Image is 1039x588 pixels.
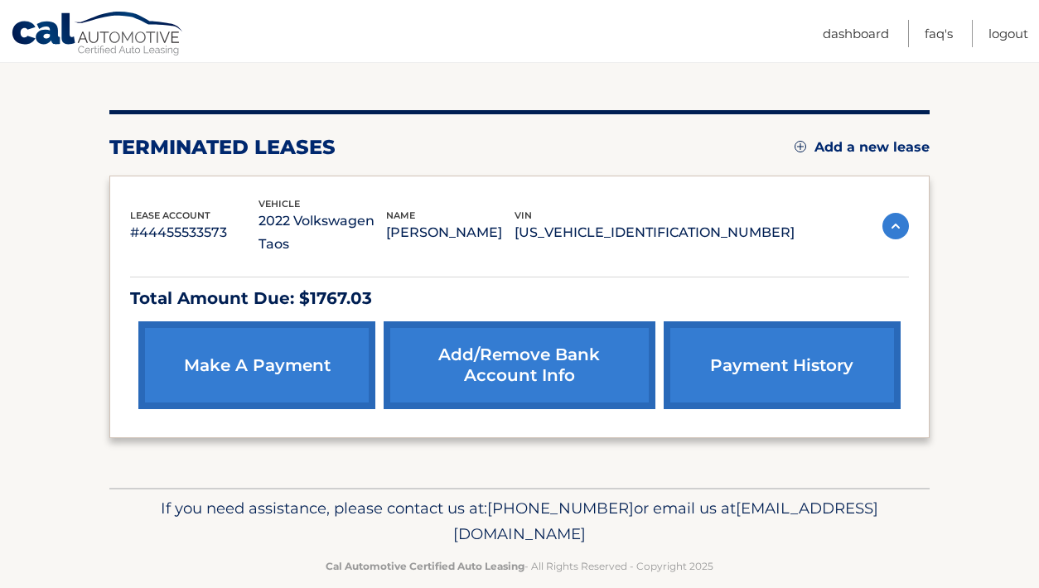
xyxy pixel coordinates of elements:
[882,213,909,239] img: accordion-active.svg
[11,11,185,59] a: Cal Automotive
[795,139,930,156] a: Add a new lease
[386,221,515,244] p: [PERSON_NAME]
[823,20,889,47] a: Dashboard
[138,321,375,409] a: make a payment
[795,141,806,152] img: add.svg
[326,560,524,572] strong: Cal Automotive Certified Auto Leasing
[515,210,532,221] span: vin
[130,221,259,244] p: #44455533573
[259,210,387,256] p: 2022 Volkswagen Taos
[384,321,655,409] a: Add/Remove bank account info
[988,20,1028,47] a: Logout
[664,321,901,409] a: payment history
[487,499,634,518] span: [PHONE_NUMBER]
[130,210,210,221] span: lease account
[515,221,795,244] p: [US_VEHICLE_IDENTIFICATION_NUMBER]
[130,284,909,313] p: Total Amount Due: $1767.03
[386,210,415,221] span: name
[120,557,919,575] p: - All Rights Reserved - Copyright 2025
[120,495,919,548] p: If you need assistance, please contact us at: or email us at
[925,20,953,47] a: FAQ's
[259,198,300,210] span: vehicle
[109,135,336,160] h2: terminated leases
